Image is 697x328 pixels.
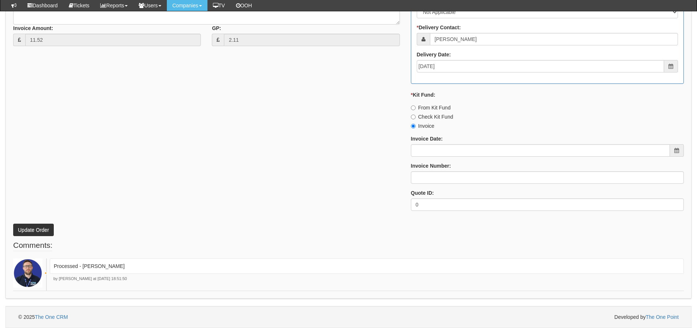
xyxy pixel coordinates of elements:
[18,314,68,320] span: © 2025
[411,162,451,169] label: Invoice Number:
[411,135,443,142] label: Invoice Date:
[13,258,42,288] img: Adam Hague
[411,113,453,120] label: Check Kit Fund
[417,51,451,58] label: Delivery Date:
[614,313,679,321] span: Developed by
[411,104,451,111] label: From Kit Fund
[411,91,435,98] label: Kit Fund:
[411,124,416,128] input: Invoice
[411,189,434,197] label: Quote ID:
[417,24,461,31] label: Delivery Contact:
[646,314,679,320] a: The One Point
[50,276,684,282] p: by [PERSON_NAME] at [DATE] 18:51:50
[54,262,680,270] p: Processed - [PERSON_NAME]
[13,224,54,236] button: Update Order
[13,25,53,32] label: Invoice Amount:
[35,314,68,320] a: The One CRM
[13,240,52,251] legend: Comments:
[411,115,416,119] input: Check Kit Fund
[411,105,416,110] input: From Kit Fund
[411,122,434,130] label: Invoice
[212,25,221,32] label: GP:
